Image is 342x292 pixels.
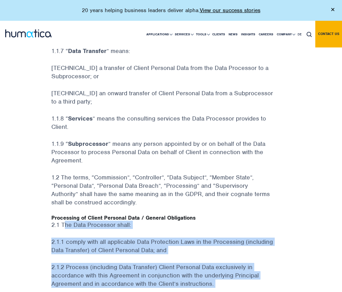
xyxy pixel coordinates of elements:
[296,21,303,47] a: DE
[298,32,301,36] span: DE
[275,21,296,47] a: Company
[5,29,52,37] img: logo
[194,21,211,47] a: Tools
[227,21,239,47] a: News
[315,21,342,47] a: Contact us
[51,221,291,238] p: 2.1 The Data Processor shall:
[211,21,227,47] a: Clients
[239,21,257,47] a: Insights
[51,64,291,89] p: [TECHNICAL_ID] a transfer of Client Personal Data from the Data Processor to a Subprocessor; or
[51,114,291,140] p: 1.1.8 “ ” means the consulting services the Data Processor provides to Client.
[82,7,260,14] p: 20 years helping business leaders deliver alpha.
[51,173,291,215] p: 1.2 The terms, “Commission”, “Controller”, “Data Subject”, “Member State”, “Personal Data”, “Pers...
[145,21,173,47] a: Applications
[173,21,194,47] a: Services
[51,238,291,263] p: 2.1.1 comply with all applicable Data Protection Laws in the Processing (including Data Transfer)...
[51,214,196,221] strong: Processing of Client Personal Data / General Obligations
[257,21,275,47] a: Careers
[51,47,291,64] p: 1.1.7 “ ” means:
[51,140,291,173] p: 1.1.9 “ ” means any person appointed by or on behalf of the Data Processor to process Personal Da...
[51,89,291,114] p: [TECHNICAL_ID] an onward transfer of Client Personal Data from a Subprocessor to a third party;
[200,7,260,14] a: View our success stories
[68,140,108,148] strong: Subprocessor
[68,115,93,122] strong: Services
[307,32,312,37] img: search_icon
[68,47,106,55] strong: Data Transfer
